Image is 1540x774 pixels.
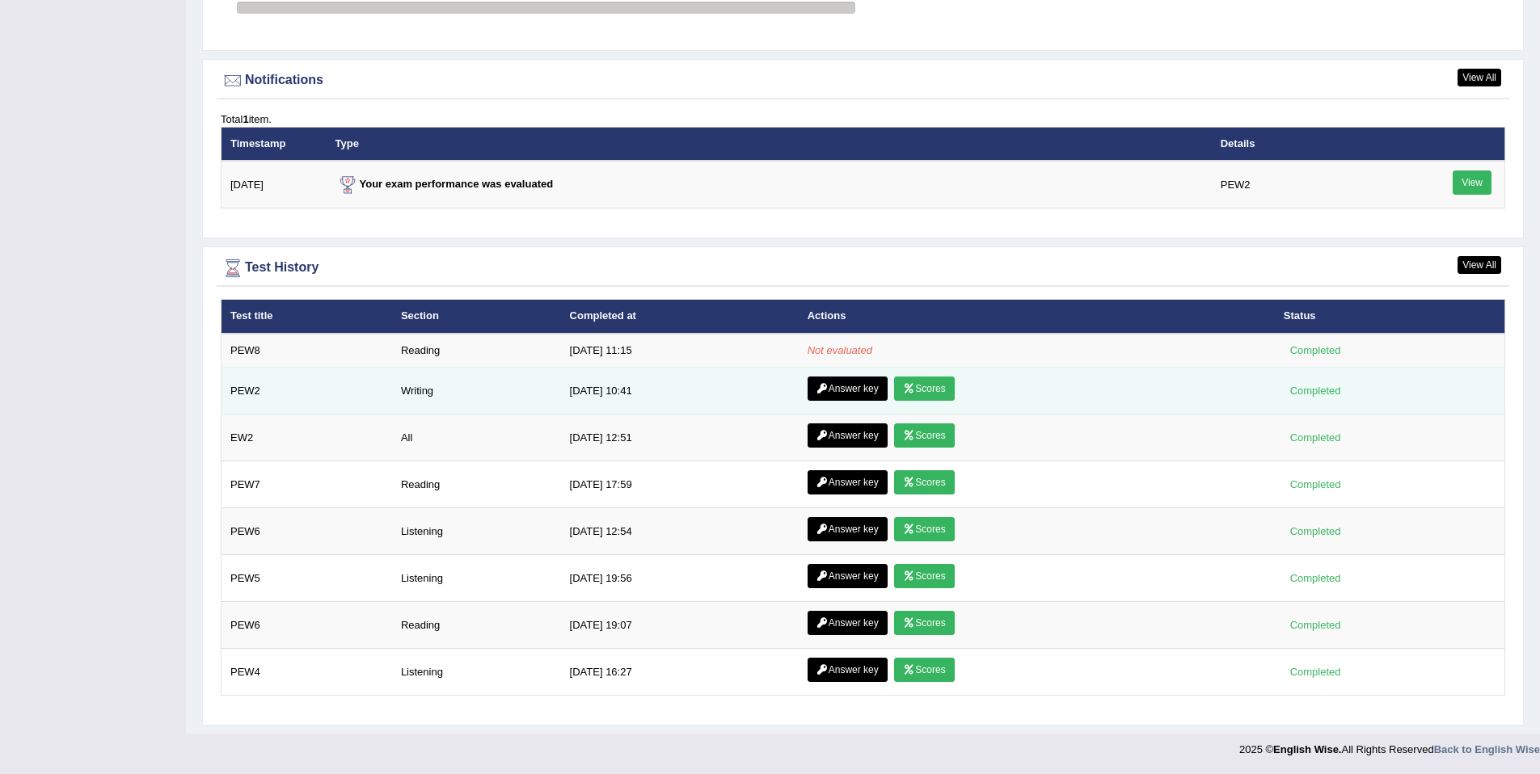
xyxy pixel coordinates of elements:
[561,555,799,602] td: [DATE] 19:56
[1284,570,1347,587] div: Completed
[561,602,799,649] td: [DATE] 19:07
[808,517,888,541] a: Answer key
[221,111,1505,127] div: Total item.
[894,423,954,448] a: Scores
[327,127,1212,161] th: Type
[392,555,561,602] td: Listening
[1275,300,1505,334] th: Status
[222,461,392,508] td: PEW7
[1284,342,1347,359] div: Completed
[561,334,799,368] td: [DATE] 11:15
[808,423,888,448] a: Answer key
[1458,69,1501,86] a: View All
[894,564,954,588] a: Scores
[392,461,561,508] td: Reading
[392,300,561,334] th: Section
[1284,476,1347,493] div: Completed
[392,414,561,461] td: All
[894,611,954,635] a: Scores
[222,127,327,161] th: Timestamp
[808,658,888,682] a: Answer key
[561,649,799,696] td: [DATE] 16:27
[808,564,888,588] a: Answer key
[222,602,392,649] td: PEW6
[894,376,954,401] a: Scores
[894,517,954,541] a: Scores
[221,69,1505,93] div: Notifications
[222,508,392,555] td: PEW6
[561,368,799,414] td: [DATE] 10:41
[392,334,561,368] td: Reading
[222,161,327,208] td: [DATE]
[1212,127,1408,161] th: Details
[221,256,1505,280] div: Test History
[894,470,954,494] a: Scores
[392,649,561,696] td: Listening
[1458,256,1501,274] a: View All
[1284,523,1347,540] div: Completed
[894,658,954,682] a: Scores
[222,334,392,368] td: PEW8
[799,300,1275,334] th: Actions
[561,508,799,555] td: [DATE] 12:54
[808,611,888,635] a: Answer key
[1284,429,1347,446] div: Completed
[1273,743,1341,755] strong: English Wise.
[392,602,561,649] td: Reading
[1239,734,1540,757] div: 2025 © All Rights Reserved
[1284,382,1347,399] div: Completed
[1434,743,1540,755] a: Back to English Wise
[222,368,392,414] td: PEW2
[392,368,561,414] td: Writing
[243,113,248,125] b: 1
[222,555,392,602] td: PEW5
[1453,170,1491,195] a: View
[222,649,392,696] td: PEW4
[808,470,888,494] a: Answer key
[808,344,872,356] em: Not evaluated
[1212,161,1408,208] td: PEW2
[808,376,888,401] a: Answer key
[1284,616,1347,633] div: Completed
[561,414,799,461] td: [DATE] 12:51
[222,414,392,461] td: EW2
[561,300,799,334] th: Completed at
[561,461,799,508] td: [DATE] 17:59
[335,178,554,190] strong: Your exam performance was evaluated
[392,508,561,555] td: Listening
[222,300,392,334] th: Test title
[1284,663,1347,680] div: Completed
